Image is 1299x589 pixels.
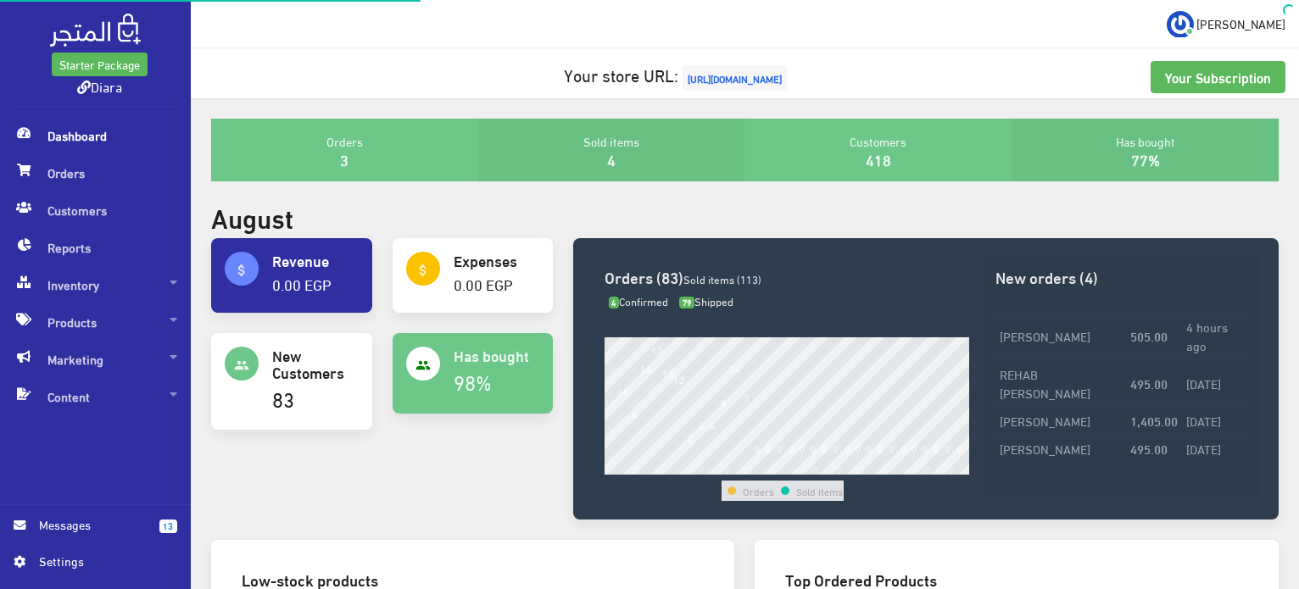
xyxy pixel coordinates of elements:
a: Settings [14,552,177,579]
span: Settings [39,552,163,570]
span: Products [14,303,177,341]
span: Inventory [14,266,177,303]
div: 22 [853,463,865,475]
span: [URL][DOMAIN_NAME] [683,65,787,91]
div: 20 [830,463,842,475]
h4: Has bought [454,347,540,364]
div: 8 [699,463,705,475]
strong: 495.00 [1130,439,1168,458]
strong: 505.00 [1130,326,1168,345]
h4: New Customers [272,347,359,381]
div: 16 [786,463,798,475]
span: 4 [609,297,620,309]
a: 0.00 EGP [272,269,332,297]
a: 13 Messages [14,515,177,552]
span: Marketing [14,341,177,378]
td: [DATE] [1182,435,1248,463]
div: Has bought [1012,119,1279,181]
span: 13 [159,520,177,533]
span: Messages [39,515,146,534]
div: Sold items [478,119,745,181]
a: 0.00 EGP [454,269,513,297]
td: [DATE] [1182,359,1248,406]
span: Shipped [679,291,733,311]
div: 12 [741,463,753,475]
i: people [415,358,431,373]
h4: Expenses [454,252,540,269]
strong: 495.00 [1130,374,1168,392]
td: [PERSON_NAME] [995,313,1126,359]
span: Dashboard [14,117,177,154]
div: 6 [676,463,682,475]
div: 26 [898,463,910,475]
td: Orders [742,481,775,501]
span: Reports [14,229,177,266]
h3: Top Ordered Products [785,571,1248,587]
td: [PERSON_NAME] [995,435,1126,463]
h3: New orders (4) [995,269,1248,285]
img: . [50,14,141,47]
a: Diara [77,74,122,98]
td: REHAB [PERSON_NAME] [995,359,1126,406]
span: Content [14,378,177,415]
i: people [234,358,249,373]
h4: Revenue [272,252,359,269]
span: Customers [14,192,177,229]
div: Orders [211,119,478,181]
span: Orders [14,154,177,192]
a: Your Subscription [1151,61,1285,93]
a: Your store URL:[URL][DOMAIN_NAME] [564,58,791,90]
div: Customers [744,119,1012,181]
h2: August [211,202,293,231]
div: 28 [920,463,932,475]
div: 14 [763,463,775,475]
span: Sold items (113) [683,269,761,289]
h3: Low-stock products [242,571,705,587]
h3: Orders (83) [605,269,969,285]
div: 4 [654,463,660,475]
a: 3 [340,145,348,173]
strong: 1,405.00 [1130,411,1178,430]
div: 30 [942,463,954,475]
td: [DATE] [1182,406,1248,434]
a: Starter Package [52,53,148,76]
a: 83 [272,380,294,416]
span: 79 [679,297,694,309]
span: [PERSON_NAME] [1196,13,1285,34]
div: 24 [875,463,887,475]
a: 77% [1131,145,1160,173]
a: 98% [454,363,492,399]
td: Sold items [795,481,844,501]
a: 4 [607,145,616,173]
i: attach_money [234,263,249,278]
div: 10 [718,463,730,475]
i: attach_money [415,263,431,278]
div: 2 [632,463,638,475]
span: Confirmed [609,291,669,311]
img: ... [1167,11,1194,38]
td: 4 hours ago [1182,313,1248,359]
div: 18 [808,463,820,475]
td: [PERSON_NAME] [995,406,1126,434]
a: 418 [866,145,891,173]
a: ... [PERSON_NAME] [1167,10,1285,37]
